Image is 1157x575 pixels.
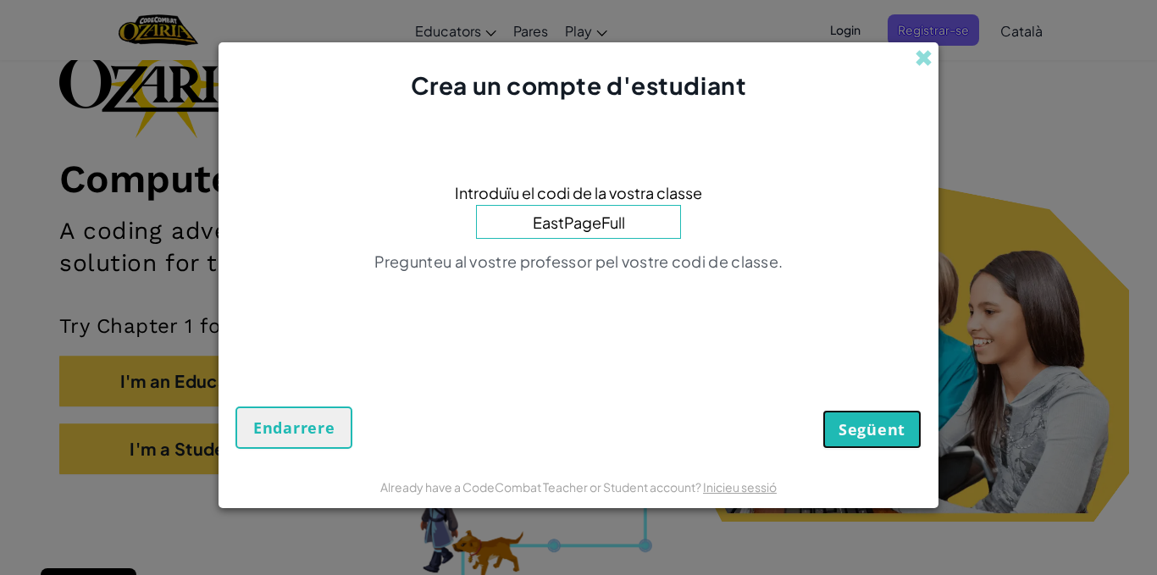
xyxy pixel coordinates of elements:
[235,406,352,449] button: Endarrere
[380,479,703,495] span: Already have a CodeCombat Teacher or Student account?
[455,180,702,205] span: Introduïu el codi de la vostra classe
[253,417,335,438] span: Endarrere
[839,419,905,440] span: Següent
[703,479,777,495] a: Inicieu sessió
[374,252,783,271] span: Pregunteu al vostre professor pel vostre codi de classe.
[411,70,747,100] span: Crea un compte d'estudiant
[822,410,922,449] button: Següent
